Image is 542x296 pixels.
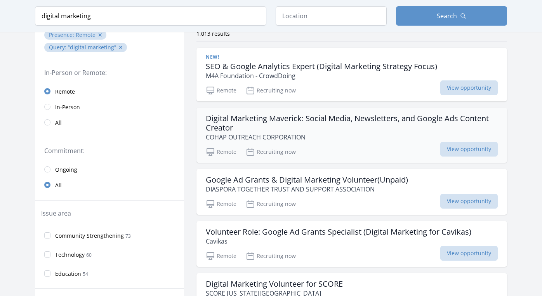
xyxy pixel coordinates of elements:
[35,115,184,130] a: All
[246,199,296,209] p: Recruiting now
[55,270,81,278] span: Education
[35,6,266,26] input: Keyword
[440,194,498,209] span: View opportunity
[55,251,85,259] span: Technology
[206,71,437,80] p: M4A Foundation - CrowdDoing
[118,44,123,51] button: ✕
[396,6,507,26] button: Search
[206,147,236,157] p: Remote
[196,48,507,101] a: New! SEO & Google Analytics Expert (Digital Marketing Strategy Focus) M4A Foundation - CrowdDoing...
[49,31,76,38] span: Presence :
[55,181,62,189] span: All
[206,54,219,60] span: New!
[76,31,96,38] span: Remote
[206,199,236,209] p: Remote
[246,147,296,157] p: Recruiting now
[55,166,77,174] span: Ongoing
[440,142,498,157] span: View opportunity
[83,271,88,277] span: 54
[206,185,408,194] p: DIASPORA TOGETHER TRUST AND SUPPORT ASSOCIATION
[206,279,343,289] h3: Digital Marketing Volunteer for SCORE
[44,232,50,239] input: Community Strengthening 73
[206,175,408,185] h3: Google Ad Grants & Digital Marketing Volunteer(Unpaid)
[55,103,80,111] span: In-Person
[276,6,387,26] input: Location
[35,177,184,193] a: All
[44,68,175,77] legend: In-Person or Remote:
[206,132,498,142] p: COHAP OUTREACH CORPORATION
[196,108,507,163] a: Digital Marketing Maverick: Social Media, Newsletters, and Google Ads Content Creator COHAP OUTRE...
[196,30,230,37] span: 1,013 results
[246,251,296,261] p: Recruiting now
[49,44,68,51] span: Query :
[44,146,175,155] legend: Commitment:
[35,162,184,177] a: Ongoing
[41,209,71,218] legend: Issue area
[86,252,92,258] span: 60
[55,119,62,127] span: All
[440,80,498,95] span: View opportunity
[125,233,131,239] span: 73
[68,44,116,51] q: digital marketing
[206,227,471,237] h3: Volunteer Role: Google Ad Grants Specialist (Digital Marketing for Cavikas)
[35,84,184,99] a: Remote
[440,246,498,261] span: View opportunity
[206,251,236,261] p: Remote
[206,62,437,71] h3: SEO & Google Analytics Expert (Digital Marketing Strategy Focus)
[206,114,498,132] h3: Digital Marketing Maverick: Social Media, Newsletters, and Google Ads Content Creator
[44,270,50,277] input: Education 54
[206,237,471,246] p: Cavikas
[196,221,507,267] a: Volunteer Role: Google Ad Grants Specialist (Digital Marketing for Cavikas) Cavikas Remote Recrui...
[55,232,124,240] span: Community Strengthening
[437,11,457,21] span: Search
[35,99,184,115] a: In-Person
[246,86,296,95] p: Recruiting now
[44,251,50,258] input: Technology 60
[98,31,102,39] button: ✕
[206,86,236,95] p: Remote
[196,169,507,215] a: Google Ad Grants & Digital Marketing Volunteer(Unpaid) DIASPORA TOGETHER TRUST AND SUPPORT ASSOCI...
[55,88,75,96] span: Remote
